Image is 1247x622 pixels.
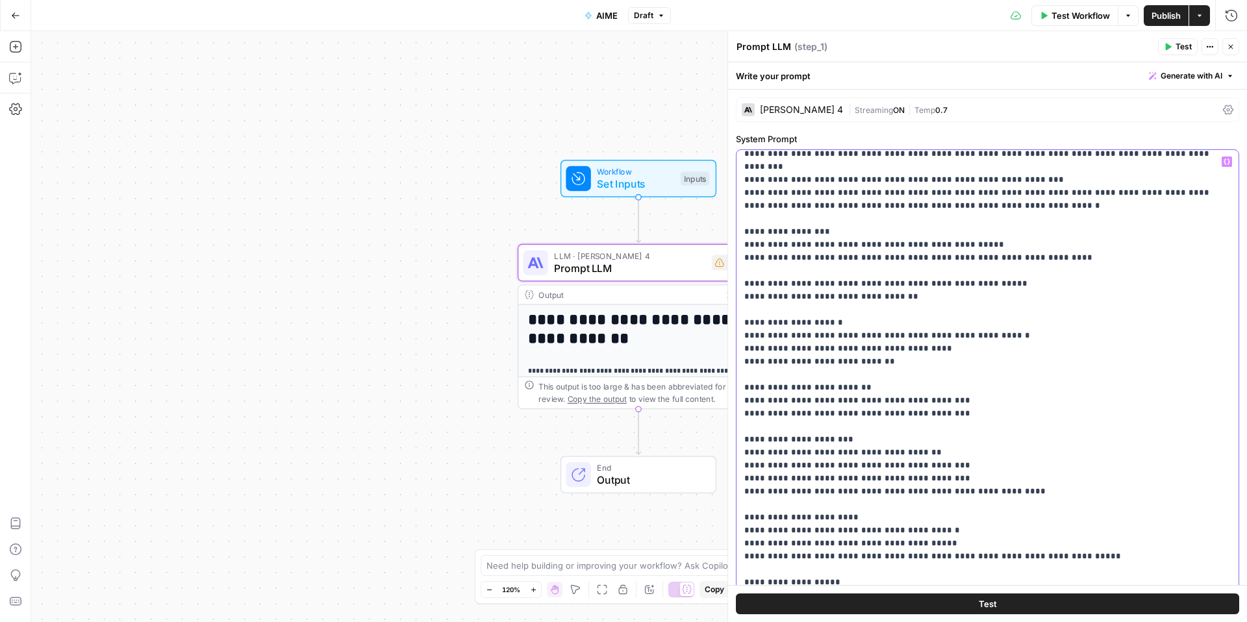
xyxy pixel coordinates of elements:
[597,166,674,178] span: Workflow
[1176,41,1192,53] span: Test
[502,584,520,595] span: 120%
[737,40,791,53] textarea: Prompt LLM
[597,176,674,192] span: Set Inputs
[794,40,827,53] span: ( step_1 )
[596,9,618,22] span: AIME
[1144,68,1239,84] button: Generate with AI
[554,249,705,262] span: LLM · [PERSON_NAME] 4
[736,132,1239,145] label: System Prompt
[538,288,716,301] div: Output
[1161,70,1222,82] span: Generate with AI
[538,380,752,405] div: This output is too large & has been abbreviated for review. to view the full content.
[699,581,729,598] button: Copy
[634,10,653,21] span: Draft
[935,105,948,115] span: 0.7
[736,593,1239,614] button: Test
[1152,9,1181,22] span: Publish
[597,472,703,488] span: Output
[554,260,705,276] span: Prompt LLM
[905,103,914,116] span: |
[728,62,1247,89] div: Write your prompt
[597,462,703,474] span: End
[577,5,625,26] button: AIME
[1031,5,1118,26] button: Test Workflow
[712,255,752,271] div: Step 1
[979,597,997,610] span: Test
[848,103,855,116] span: |
[568,394,627,403] span: Copy the output
[628,7,671,24] button: Draft
[681,171,709,186] div: Inputs
[760,105,843,114] div: [PERSON_NAME] 4
[518,160,759,197] div: WorkflowSet InputsInputs
[636,409,640,454] g: Edge from step_1 to end
[855,105,893,115] span: Streaming
[636,197,640,243] g: Edge from start to step_1
[1158,38,1198,55] button: Test
[893,105,905,115] span: ON
[705,584,724,595] span: Copy
[1144,5,1189,26] button: Publish
[1052,9,1110,22] span: Test Workflow
[518,456,759,493] div: EndOutput
[914,105,935,115] span: Temp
